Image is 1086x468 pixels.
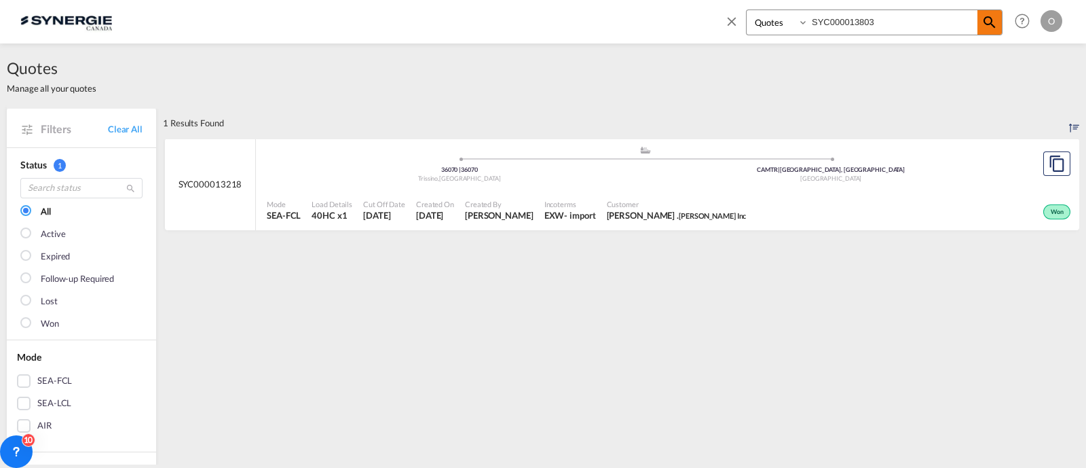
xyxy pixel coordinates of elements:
[1011,10,1041,34] div: Help
[17,351,41,363] span: Mode
[267,199,301,209] span: Mode
[41,317,59,331] div: Won
[544,209,565,221] div: EXW
[20,159,46,170] span: Status
[179,178,242,190] span: SYC000013218
[163,108,224,138] div: 1 Results Found
[981,14,998,31] md-icon: icon-magnify
[544,199,596,209] span: Incoterms
[363,199,405,209] span: Cut Off Date
[20,178,143,198] input: Search status
[37,374,72,388] div: SEA-FCL
[724,10,746,42] span: icon-close
[465,209,533,221] span: Karen Mercier
[1069,108,1079,138] div: Sort by: Created On
[465,199,533,209] span: Created By
[1041,10,1062,32] div: O
[41,228,65,241] div: Active
[312,199,352,209] span: Load Details
[800,175,861,182] span: [GEOGRAPHIC_DATA]
[20,6,112,37] img: 1f56c880d42311ef80fc7dca854c8e59.png
[312,209,352,221] span: 40HC x 1
[607,209,747,221] span: Alexandre Caron . Rocheleau Inc
[7,57,96,79] span: Quotes
[363,209,405,221] span: 14 Jul 2025
[17,419,146,433] md-checkbox: AIR
[1011,10,1034,33] span: Help
[17,374,146,388] md-checkbox: SEA-FCL
[441,166,461,173] span: 36070
[54,159,66,172] span: 1
[439,175,500,182] span: [GEOGRAPHIC_DATA]
[165,139,1079,231] div: SYC000013218 assets/icons/custom/ship-fill.svgassets/icons/custom/roll-o-plane.svgOrigin ItalyDes...
[41,122,108,137] span: Filters
[1043,151,1070,176] button: Copy Quote
[724,14,739,29] md-icon: icon-close
[416,209,454,221] span: 14 Jul 2025
[1051,208,1067,217] span: Won
[17,397,146,410] md-checkbox: SEA-LCL
[416,199,454,209] span: Created On
[564,209,595,221] div: - import
[607,199,747,209] span: Customer
[1043,204,1070,219] div: Won
[41,295,58,308] div: Lost
[544,209,596,221] div: EXW import
[461,166,478,173] span: 36070
[126,183,136,194] md-icon: icon-magnify
[418,175,439,182] span: Trissino
[757,166,905,173] span: CAMTR [GEOGRAPHIC_DATA], [GEOGRAPHIC_DATA]
[41,272,114,286] div: Follow-up Required
[267,209,301,221] span: SEA-FCL
[977,10,1002,35] span: icon-magnify
[20,158,143,172] div: Status 1
[459,166,461,173] span: |
[808,10,977,34] input: Enter Quotation Number
[438,175,439,182] span: ,
[37,397,71,410] div: SEA-LCL
[1049,156,1065,172] md-icon: assets/icons/custom/copyQuote.svg
[41,250,70,264] div: Expired
[679,211,746,220] span: [PERSON_NAME] Inc
[108,123,143,135] a: Clear All
[41,205,51,219] div: All
[37,419,52,433] div: AIR
[778,166,780,173] span: |
[7,82,96,94] span: Manage all your quotes
[637,147,654,154] md-icon: assets/icons/custom/ship-fill.svg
